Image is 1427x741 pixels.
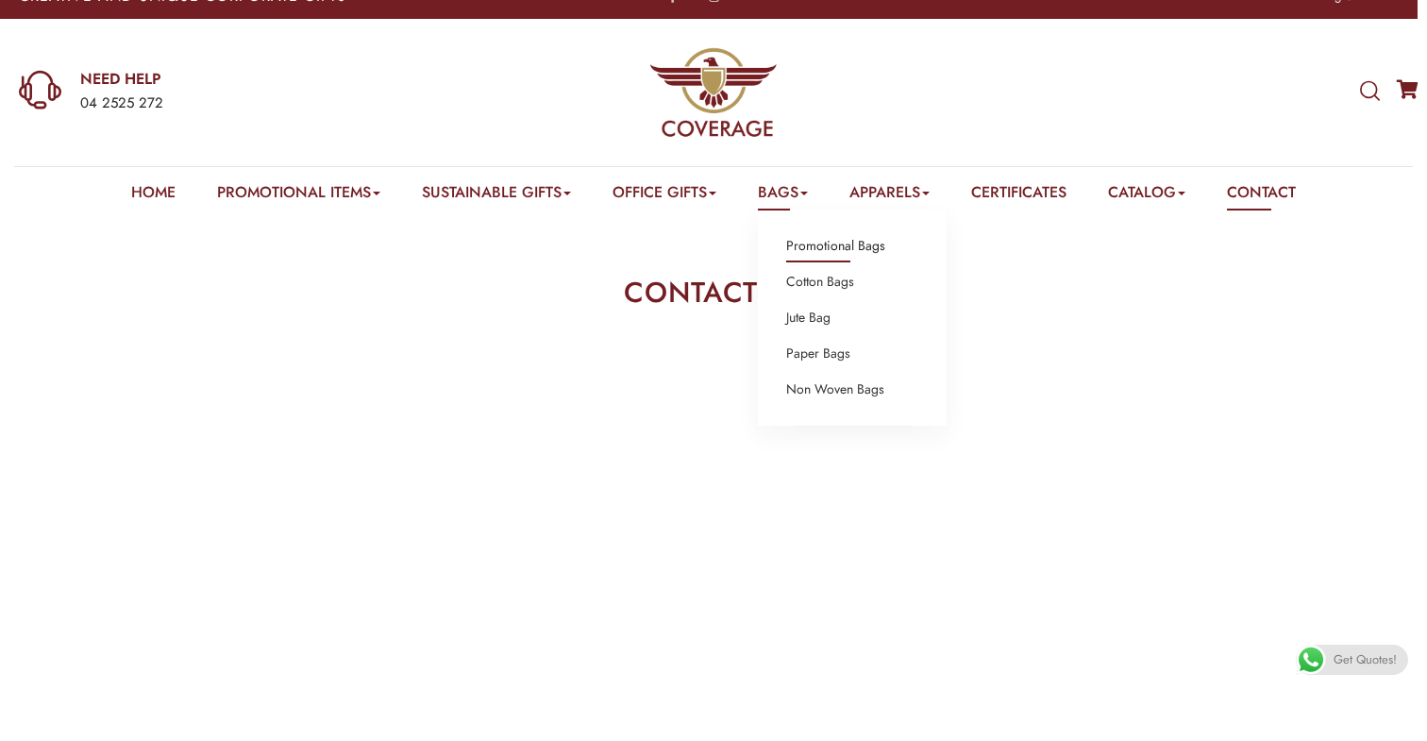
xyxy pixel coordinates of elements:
a: NEED HELP [80,69,466,90]
a: Paper Bags [786,342,850,366]
span: Get Quotes! [1334,645,1397,675]
a: Non Woven Bags [786,378,884,402]
a: Catalog [1108,181,1185,211]
a: Office Gifts [613,181,716,211]
a: Bags [758,181,808,211]
a: Cotton Bags [786,270,854,295]
a: Contact [1227,181,1296,211]
div: 04 2525 272 [80,92,466,116]
a: Jute Bag [786,306,831,330]
a: Home [131,181,176,211]
a: Certificates [971,181,1066,211]
a: Sustainable Gifts [422,181,571,211]
a: Promotional Bags [786,234,885,259]
h2: CONTACT US [388,278,1039,307]
a: Promotional Items [217,181,380,211]
a: Apparels [849,181,930,211]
